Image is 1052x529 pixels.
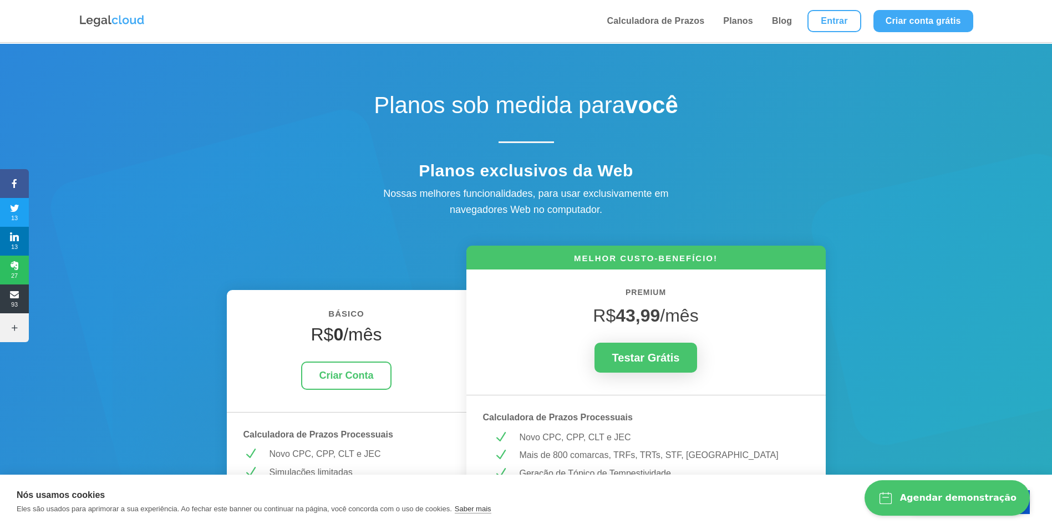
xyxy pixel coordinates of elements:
p: Novo CPC, CPP, CLT e JEC [520,430,799,445]
strong: Calculadora de Prazos Processuais [243,430,393,439]
img: Logo da Legalcloud [79,14,145,28]
p: Mais de 800 comarcas, TRFs, TRTs, STF, [GEOGRAPHIC_DATA] [520,448,799,462]
h6: BÁSICO [243,307,450,327]
div: Nossas melhores funcionalidades, para usar exclusivamente em navegadores Web no computador. [360,186,693,218]
h6: MELHOR CUSTO-BENEFÍCIO! [466,252,826,269]
p: Geração de Tópico de Tempestividade [520,466,799,481]
a: Criar Conta [301,362,391,390]
strong: 0 [333,324,343,344]
a: Entrar [807,10,861,32]
a: Testar Grátis [594,343,698,373]
strong: Nós usamos cookies [17,490,105,500]
p: Novo CPC, CPP, CLT e JEC [270,447,450,461]
h4: R$ /mês [243,324,450,350]
span: N [494,430,507,444]
strong: 43,99 [616,306,660,325]
span: N [494,466,507,480]
h6: PREMIUM [483,286,809,305]
span: N [243,447,257,461]
strong: você [625,92,678,118]
span: N [494,448,507,462]
h4: Planos exclusivos da Web [332,161,720,186]
a: Saber mais [455,505,491,513]
span: N [243,465,257,479]
h1: Planos sob medida para [332,91,720,125]
p: Simulações limitadas [270,465,450,480]
p: Eles são usados para aprimorar a sua experiência. Ao fechar este banner ou continuar na página, v... [17,505,452,513]
strong: Calculadora de Prazos Processuais [483,413,633,422]
a: Criar conta grátis [873,10,973,32]
span: R$ /mês [593,306,698,325]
